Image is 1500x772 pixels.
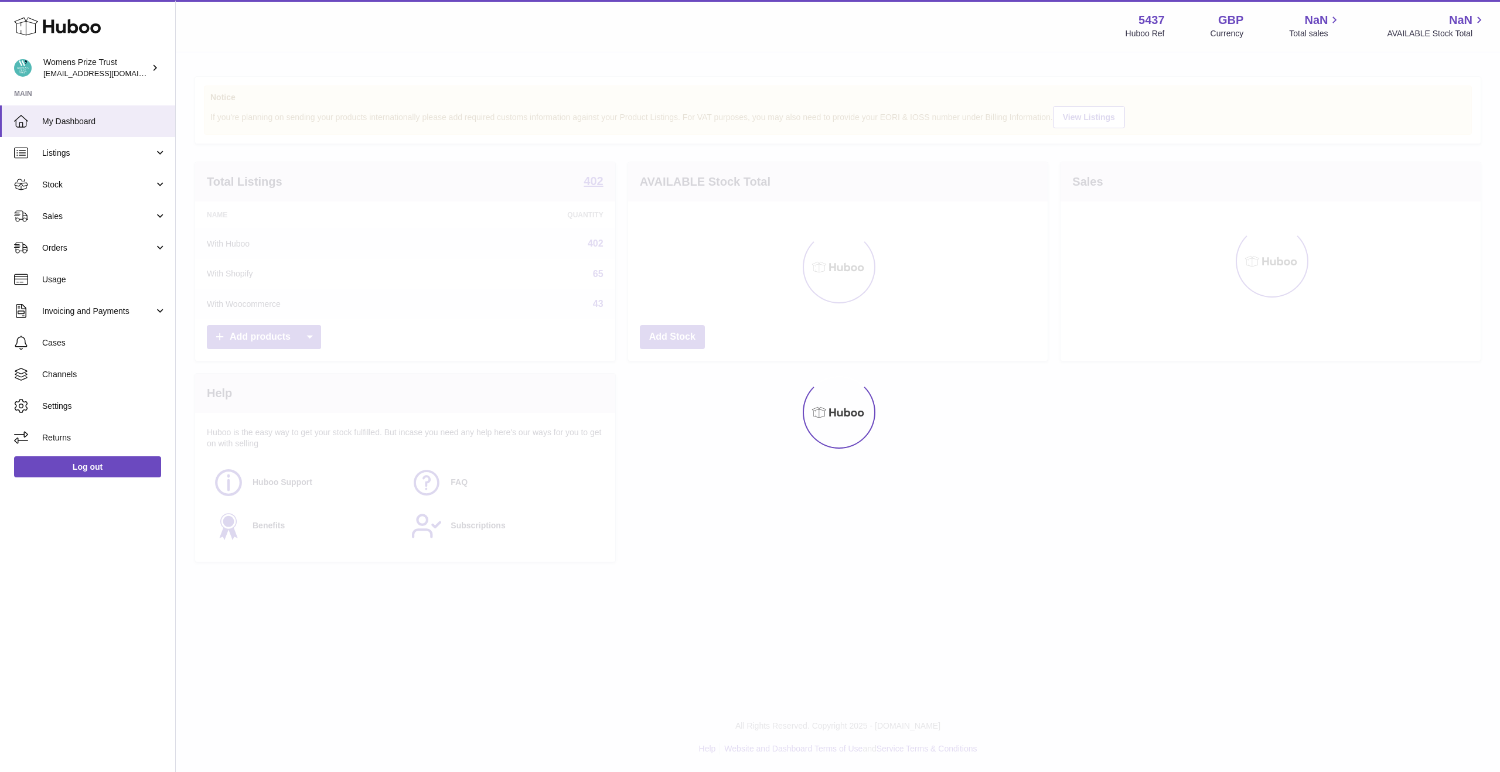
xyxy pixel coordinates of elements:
[42,274,166,285] span: Usage
[1138,12,1165,28] strong: 5437
[42,401,166,412] span: Settings
[1289,12,1341,39] a: NaN Total sales
[42,369,166,380] span: Channels
[42,432,166,443] span: Returns
[42,211,154,222] span: Sales
[1449,12,1472,28] span: NaN
[1211,28,1244,39] div: Currency
[1304,12,1328,28] span: NaN
[1218,12,1243,28] strong: GBP
[42,116,166,127] span: My Dashboard
[42,242,154,254] span: Orders
[42,179,154,190] span: Stock
[42,306,154,317] span: Invoicing and Payments
[1387,12,1486,39] a: NaN AVAILABLE Stock Total
[1126,28,1165,39] div: Huboo Ref
[1387,28,1486,39] span: AVAILABLE Stock Total
[14,59,32,77] img: info@womensprizeforfiction.co.uk
[1289,28,1341,39] span: Total sales
[42,337,166,349] span: Cases
[43,57,149,79] div: Womens Prize Trust
[42,148,154,159] span: Listings
[14,456,161,477] a: Log out
[43,69,172,78] span: [EMAIL_ADDRESS][DOMAIN_NAME]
